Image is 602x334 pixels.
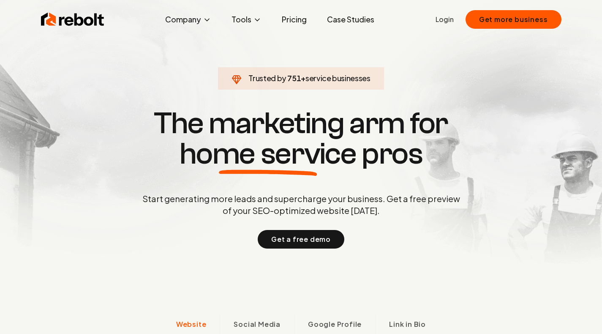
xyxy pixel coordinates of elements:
span: Link in Bio [389,319,426,329]
p: Start generating more leads and supercharge your business. Get a free preview of your SEO-optimiz... [141,193,462,216]
span: Social Media [234,319,281,329]
span: Trusted by [248,73,286,83]
button: Tools [225,11,268,28]
span: home service [180,139,357,169]
a: Case Studies [320,11,381,28]
span: service businesses [305,73,370,83]
span: + [301,73,305,83]
button: Get more business [466,10,561,29]
button: Get a free demo [258,230,344,249]
img: Rebolt Logo [41,11,104,28]
span: Google Profile [308,319,362,329]
a: Login [436,14,454,25]
h1: The marketing arm for pros [98,108,504,169]
a: Pricing [275,11,313,28]
button: Company [158,11,218,28]
span: 751 [287,72,301,84]
span: Website [176,319,207,329]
